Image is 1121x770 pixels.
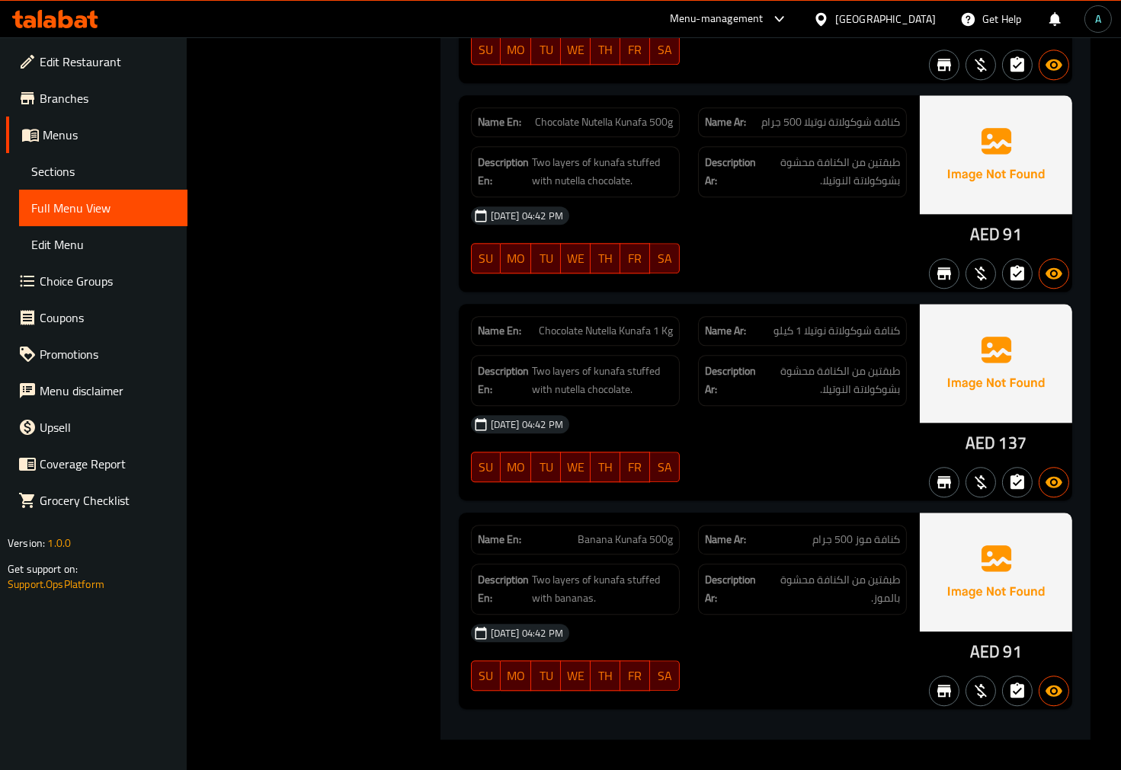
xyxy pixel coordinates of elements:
[966,50,996,80] button: Purchased item
[537,665,555,687] span: TU
[626,665,644,687] span: FR
[561,452,591,482] button: WE
[1004,637,1022,666] span: 91
[929,258,959,289] button: Not branch specific item
[773,323,900,339] span: كنافة شوكولاتة نوتيلا 1 كيلو
[531,243,561,273] button: TU
[40,308,175,327] span: Coupons
[478,323,521,339] strong: Name En:
[1039,50,1069,80] button: Available
[929,50,959,80] button: Not branch specific item
[501,34,531,65] button: MO
[591,243,620,273] button: TH
[1004,219,1022,249] span: 91
[597,456,614,478] span: TH
[1002,258,1033,289] button: Not has choices
[478,570,529,608] strong: Description En:
[966,467,996,497] button: Purchased item
[471,660,501,691] button: SU
[656,665,674,687] span: SA
[561,660,591,691] button: WE
[40,345,175,363] span: Promotions
[471,243,501,273] button: SU
[539,323,673,339] span: Chocolate Nutella Kunafa 1 Kg
[705,362,756,399] strong: Description Ar:
[6,482,187,519] a: Grocery Checklist
[40,382,175,400] span: Menu disclaimer
[478,114,521,130] strong: Name En:
[532,362,673,399] span: Two layers of kunafa stuffed with nutella chocolate.
[40,272,175,290] span: Choice Groups
[6,263,187,299] a: Choice Groups
[812,532,900,548] span: كنافة موز 500 جرام
[40,491,175,510] span: Grocery Checklist
[1002,50,1033,80] button: Not has choices
[567,248,585,270] span: WE
[6,336,187,372] a: Promotions
[507,665,525,687] span: MO
[485,626,569,641] span: [DATE] 04:42 PM
[40,89,175,107] span: Branches
[6,117,187,153] a: Menus
[19,153,187,190] a: Sections
[40,53,175,71] span: Edit Restaurant
[501,660,531,691] button: MO
[759,153,900,190] span: طبقتين من الكنافة محشوة بشوكولاتة النوتيلا.
[966,428,995,458] span: AED
[478,665,495,687] span: SU
[761,114,900,130] span: كنافة شوكولاتة نوتيلا 500 جرام
[759,362,900,399] span: طبقتين من الكنافة محشوة بشوكولاتة النوتيلا.
[471,34,501,65] button: SU
[998,428,1026,458] span: 137
[471,452,501,482] button: SU
[591,660,620,691] button: TH
[501,452,531,482] button: MO
[501,243,531,273] button: MO
[6,372,187,409] a: Menu disclaimer
[920,95,1072,214] img: Ae5nvW7+0k+MAAAAAElFTkSuQmCC
[31,235,175,254] span: Edit Menu
[620,34,650,65] button: FR
[766,570,900,608] span: طبقتين من الكنافة محشوة بالموز.
[6,299,187,336] a: Coupons
[47,533,71,553] span: 1.0.0
[531,34,561,65] button: TU
[40,455,175,473] span: Coverage Report
[620,243,650,273] button: FR
[966,258,996,289] button: Purchased item
[591,452,620,482] button: TH
[970,637,1000,666] span: AED
[1039,676,1069,706] button: Available
[1095,11,1101,27] span: A
[478,39,495,61] span: SU
[40,418,175,436] span: Upsell
[970,219,1000,249] span: AED
[31,199,175,217] span: Full Menu View
[705,323,746,339] strong: Name Ar:
[485,209,569,223] span: [DATE] 04:42 PM
[567,665,585,687] span: WE
[561,243,591,273] button: WE
[1039,258,1069,289] button: Available
[929,467,959,497] button: Not branch specific item
[656,456,674,478] span: SA
[478,248,495,270] span: SU
[537,456,555,478] span: TU
[705,153,756,190] strong: Description Ar:
[19,226,187,263] a: Edit Menu
[537,39,555,61] span: TU
[507,248,525,270] span: MO
[567,39,585,61] span: WE
[478,532,521,548] strong: Name En:
[507,39,525,61] span: MO
[478,456,495,478] span: SU
[1002,467,1033,497] button: Not has choices
[578,532,673,548] span: Banana Kunafa 500g
[626,39,644,61] span: FR
[650,660,680,691] button: SA
[6,409,187,446] a: Upsell
[620,452,650,482] button: FR
[920,304,1072,423] img: Ae5nvW7+0k+MAAAAAElFTkSuQmCC
[485,417,569,432] span: [DATE] 04:42 PM
[626,248,644,270] span: FR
